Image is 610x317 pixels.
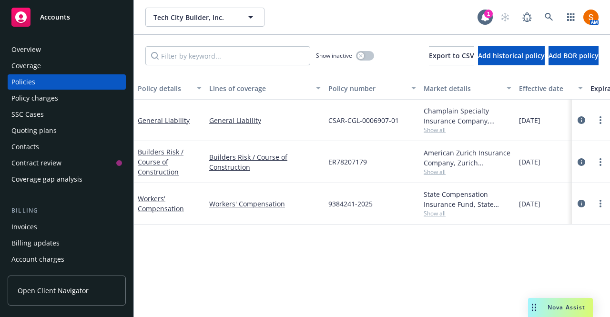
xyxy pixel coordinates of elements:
a: Start snowing [496,8,515,27]
div: Policies [11,74,35,90]
div: Account charges [11,252,64,267]
button: Market details [420,77,515,100]
div: Invoices [11,219,37,235]
a: Contract review [8,155,126,171]
div: Policy details [138,83,191,93]
span: Show inactive [316,51,352,60]
button: Tech City Builder, Inc. [145,8,264,27]
div: Contacts [11,139,39,154]
a: Search [539,8,559,27]
a: Quoting plans [8,123,126,138]
div: Lines of coverage [209,83,310,93]
div: Policy number [328,83,406,93]
div: 1 [484,10,493,18]
span: Add historical policy [478,51,545,60]
a: circleInformation [576,198,587,209]
div: Quoting plans [11,123,57,138]
div: SSC Cases [11,107,44,122]
span: Add BOR policy [549,51,599,60]
button: Nova Assist [528,298,593,317]
a: circleInformation [576,114,587,126]
button: Effective date [515,77,587,100]
a: Billing updates [8,235,126,251]
button: Add historical policy [478,46,545,65]
div: Market details [424,83,501,93]
a: Switch app [561,8,580,27]
a: Workers' Compensation [209,199,321,209]
button: Policy details [134,77,205,100]
span: Show all [424,168,511,176]
div: Champlain Specialty Insurance Company, Champlain Insurance Group LLC, Amwins [424,106,511,126]
button: Lines of coverage [205,77,325,100]
div: Drag to move [528,298,540,317]
a: Report a Bug [518,8,537,27]
a: more [595,198,606,209]
span: Tech City Builder, Inc. [153,12,236,22]
div: American Zurich Insurance Company, Zurich Insurance Group, [GEOGRAPHIC_DATA] Assure/[GEOGRAPHIC_D... [424,148,511,168]
div: Overview [11,42,41,57]
a: Account charges [8,252,126,267]
a: Contacts [8,139,126,154]
a: circleInformation [576,156,587,168]
a: Builders Risk / Course of Construction [138,147,183,176]
span: 9384241-2025 [328,199,373,209]
div: State Compensation Insurance Fund, State Compensation Insurance Fund (SCIF) [424,189,511,209]
span: [DATE] [519,115,540,125]
span: ER78207179 [328,157,367,167]
span: Accounts [40,13,70,21]
a: Overview [8,42,126,57]
span: Show all [424,126,511,134]
img: photo [583,10,599,25]
span: CSAR-CGL-0006907-01 [328,115,399,125]
span: Show all [424,209,511,217]
div: Effective date [519,83,572,93]
a: Accounts [8,4,126,31]
span: [DATE] [519,199,540,209]
span: [DATE] [519,157,540,167]
div: Billing updates [11,235,60,251]
button: Add BOR policy [549,46,599,65]
button: Export to CSV [429,46,474,65]
a: Invoices [8,219,126,235]
a: General Liability [209,115,321,125]
div: Contract review [11,155,61,171]
a: Policy changes [8,91,126,106]
span: Open Client Navigator [18,286,89,296]
div: Coverage [11,58,41,73]
a: Coverage [8,58,126,73]
a: Policies [8,74,126,90]
button: Policy number [325,77,420,100]
input: Filter by keyword... [145,46,310,65]
a: Workers' Compensation [138,194,184,213]
div: Coverage gap analysis [11,172,82,187]
div: Policy changes [11,91,58,106]
a: Coverage gap analysis [8,172,126,187]
span: Nova Assist [548,303,585,311]
a: more [595,114,606,126]
div: Billing [8,206,126,215]
a: SSC Cases [8,107,126,122]
a: Builders Risk / Course of Construction [209,152,321,172]
a: more [595,156,606,168]
a: General Liability [138,116,190,125]
span: Export to CSV [429,51,474,60]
